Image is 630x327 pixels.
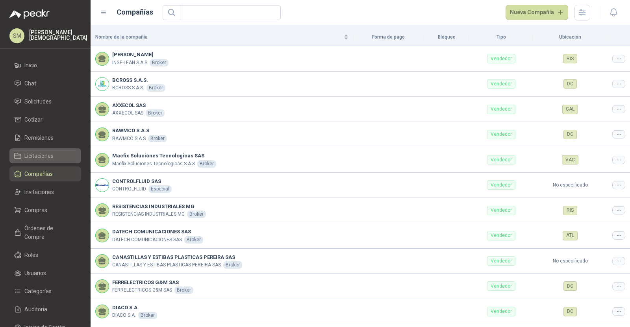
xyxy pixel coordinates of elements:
a: Solicitudes [9,94,81,109]
a: Compras [9,203,81,218]
div: Vendedor [487,105,515,114]
a: Licitaciones [9,148,81,163]
p: No especificado [537,181,603,189]
a: Remisiones [9,130,81,145]
th: Tipo [469,28,533,46]
p: No especificado [537,257,603,265]
div: SM [9,28,24,43]
div: Broker [187,211,206,218]
div: Vendedor [487,180,515,190]
a: Invitaciones [9,185,81,200]
div: Broker [197,160,216,168]
a: Chat [9,76,81,91]
span: Órdenes de Compra [24,224,74,241]
span: Nombre de la compañía [95,33,342,41]
span: Invitaciones [24,188,54,196]
p: [PERSON_NAME] [DEMOGRAPHIC_DATA] [29,30,87,41]
div: Vendedor [487,307,515,316]
b: BCROSS S.A.S. [112,76,165,84]
div: Vendedor [487,79,515,89]
div: DC [563,79,577,89]
div: VAC [562,155,578,164]
div: DC [563,130,577,139]
span: Roles [24,251,38,259]
img: Logo peakr [9,9,50,19]
p: BCROSS S.A.S. [112,84,144,92]
p: RESISTENCIAS INDUSTRIALES MG [112,211,185,218]
p: CONTROLFLUID [112,185,146,193]
div: DC [563,281,577,291]
b: DATECH COMUNICACIONES SAS [112,228,203,236]
span: Compañías [24,170,53,178]
a: Usuarios [9,266,81,281]
span: Solicitudes [24,97,52,106]
b: [PERSON_NAME] [112,51,169,59]
th: Bloqueo [424,28,469,46]
span: Auditoria [24,305,47,314]
a: Órdenes de Compra [9,221,81,244]
th: Forma de pago [353,28,424,46]
div: Vendedor [487,256,515,266]
div: Vendedor [487,54,515,63]
b: Macfix Soluciones Tecnologicas SAS [112,152,216,160]
div: Broker [148,135,167,142]
a: Cotizar [9,112,81,127]
button: Nueva Compañía [506,5,569,20]
span: Categorías [24,287,52,296]
b: DIACO S.A. [112,304,157,312]
span: Chat [24,79,36,88]
p: AXXECOL SAS [112,109,143,117]
img: Company Logo [96,179,109,192]
b: RAWMCO S.A.S [112,127,167,135]
a: Inicio [9,58,81,73]
b: AXXECOL SAS [112,102,165,109]
div: Broker [223,261,242,269]
div: Vendedor [487,155,515,164]
span: Remisiones [24,133,54,142]
b: FERRELECTRICOS G&M SAS [112,279,193,286]
div: Vendedor [487,281,515,291]
a: Compañías [9,166,81,181]
span: Inicio [24,61,37,70]
p: DATECH COMUNICACIONES SAS [112,236,182,244]
span: Licitaciones [24,151,54,160]
div: Broker [150,59,169,67]
span: Usuarios [24,269,46,277]
th: Ubicación [533,28,608,46]
th: Nombre de la compañía [91,28,353,46]
div: DC [563,307,577,316]
div: CAL [562,105,578,114]
p: DIACO S.A. [112,312,136,319]
span: Compras [24,206,47,214]
div: Broker [146,84,165,92]
div: Vendedor [487,130,515,139]
h1: Compañías [117,7,153,18]
a: Auditoria [9,302,81,317]
div: Broker [184,236,203,244]
div: RIS [563,54,577,63]
img: Company Logo [96,78,109,91]
div: Vendedor [487,231,515,240]
div: Especial [148,185,172,193]
span: Cotizar [24,115,43,124]
div: Broker [138,312,157,319]
p: INGE-LEAN S.A.S [112,59,147,67]
p: CANASTILLAS Y ESTIBAS PLASTICAS PEREIRA SAS [112,261,221,269]
div: Broker [146,109,165,117]
div: RIS [563,206,577,215]
a: Roles [9,248,81,262]
b: RESISTENCIAS INDUSTRIALES MG [112,203,206,211]
div: Vendedor [487,206,515,215]
b: CONTROLFLUID SAS [112,177,172,185]
a: Categorías [9,284,81,299]
div: Broker [174,286,193,294]
div: ATL [563,231,578,240]
p: FERRELECTRICOS G&M SAS [112,286,172,294]
b: CANASTILLAS Y ESTIBAS PLASTICAS PEREIRA SAS [112,253,242,261]
p: Macfix Soluciones Tecnologicas S.A.S [112,160,195,168]
p: RAWMCO S.A.S [112,135,146,142]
